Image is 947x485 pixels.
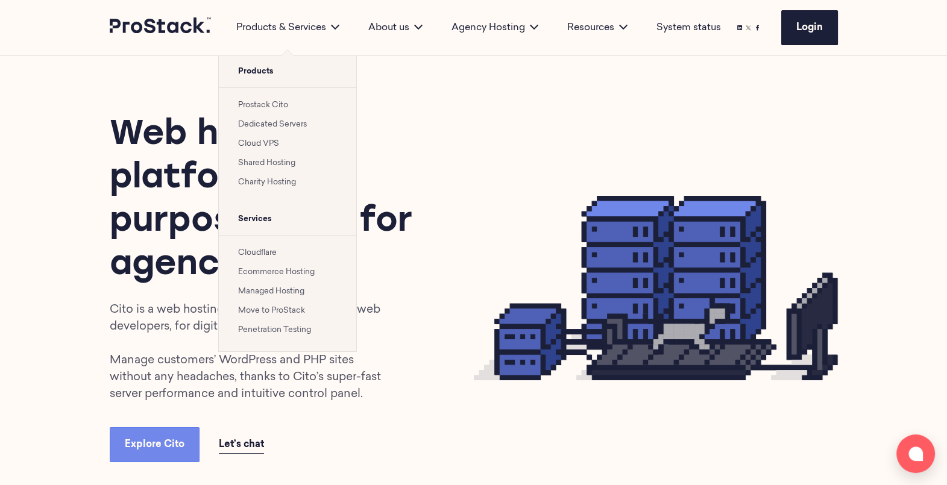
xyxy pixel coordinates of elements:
[238,268,315,276] a: Ecommerce Hosting
[238,178,296,186] a: Charity Hosting
[110,427,200,462] a: Explore Cito
[896,434,935,473] button: Open chat window
[238,140,279,148] a: Cloud VPS
[219,56,356,87] span: Products
[222,20,354,35] div: Products & Services
[238,287,304,295] a: Managed Hosting
[238,101,288,109] a: Prostack Cito
[110,17,212,38] a: Prostack logo
[125,440,184,449] span: Explore Cito
[238,307,305,314] a: Move to ProStack
[238,249,277,257] a: Cloudflare
[781,10,838,45] a: Login
[354,20,437,35] div: About us
[110,302,398,403] p: Cito is a web hosting platform designed with web developers, for digital agencies. Manage custome...
[437,20,553,35] div: Agency Hosting
[656,20,721,35] a: System status
[219,436,264,454] a: Let’s chat
[219,204,356,235] span: Services
[238,159,295,167] a: Shared Hosting
[110,114,430,287] h1: Web hosting platform purpose-built for agencies
[238,120,307,128] a: Dedicated Servers
[219,440,264,449] span: Let’s chat
[796,23,823,33] span: Login
[553,20,642,35] div: Resources
[238,326,311,334] a: Penetration Testing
